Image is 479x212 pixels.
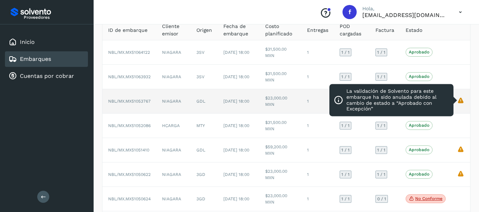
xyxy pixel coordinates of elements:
[301,187,334,211] td: 1
[223,172,249,177] span: [DATE] 18:00
[301,114,334,138] td: 1
[20,39,35,45] a: Inicio
[377,172,385,177] span: 1 / 1
[223,23,254,38] span: Fecha de embarque
[377,75,385,79] span: 1 / 1
[108,172,151,177] span: NBL/MX.MX51050622
[20,56,51,62] a: Embarques
[260,65,301,89] td: $31,500.00 MXN
[409,147,429,152] p: Aprobado
[307,27,328,34] span: Entregas
[191,40,218,65] td: 3SV
[301,40,334,65] td: 1
[5,68,88,84] div: Cuentas por cobrar
[24,15,85,20] p: Proveedores
[191,187,218,211] td: 3GD
[260,187,301,211] td: $23,000.00 MXN
[156,162,191,187] td: NIAGARA
[5,51,88,67] div: Embarques
[260,114,301,138] td: $31,500.00 MXN
[362,12,447,18] p: facturacion@hcarga.com
[260,138,301,162] td: $59,200.00 MXN
[375,27,394,34] span: Factura
[377,148,385,152] span: 1 / 1
[223,196,249,201] span: [DATE] 18:00
[196,27,212,34] span: Origen
[156,65,191,89] td: NIAGARA
[301,138,334,162] td: 1
[301,89,334,114] td: 1
[108,50,150,55] span: NBL/MX.MX51064122
[191,89,218,114] td: GDL
[346,88,449,112] p: La validación de Solvento para este embarque ha sido anulada debido al cambio de estado a “Aproba...
[223,148,249,153] span: [DATE] 18:00
[223,74,249,79] span: [DATE] 18:00
[260,40,301,65] td: $31,500.00 MXN
[191,65,218,89] td: 3SV
[362,6,447,12] p: Hola,
[341,172,350,177] span: 1 / 1
[156,114,191,138] td: HCARGA
[223,50,249,55] span: [DATE] 18:00
[156,187,191,211] td: NIAGARA
[301,162,334,187] td: 1
[341,197,350,201] span: 1 / 1
[377,197,386,201] span: 0 / 1
[409,172,429,177] p: Aprobado
[108,148,149,153] span: NBL/MX.MX51051410
[301,65,334,89] td: 1
[108,196,151,201] span: NBL/MX.MX51050624
[108,99,151,104] span: NBL/MX.MX51053767
[265,23,296,38] span: Costo planificado
[415,196,442,201] p: No conforme
[156,89,191,114] td: NIAGARA
[341,50,350,55] span: 1 / 1
[340,23,364,38] span: POD cargadas
[191,114,218,138] td: MTY
[406,27,422,34] span: Estado
[108,27,147,34] span: ID de embarque
[223,99,249,104] span: [DATE] 18:00
[156,138,191,162] td: NIAGARA
[341,124,350,128] span: 1 / 1
[409,123,429,128] p: Aprobado
[191,138,218,162] td: GDL
[377,50,385,55] span: 1 / 1
[260,89,301,114] td: $23,000.00 MXN
[341,75,350,79] span: 1 / 1
[162,23,185,38] span: Cliente emisor
[108,123,151,128] span: NBL/MX.MX51052086
[108,74,151,79] span: NBL/MX.MX51063932
[409,74,429,79] p: Aprobado
[20,73,74,79] a: Cuentas por cobrar
[377,124,385,128] span: 1 / 1
[5,34,88,50] div: Inicio
[156,40,191,65] td: NIAGARA
[341,148,350,152] span: 1 / 1
[191,162,218,187] td: 3GD
[260,162,301,187] td: $23,000.00 MXN
[409,50,429,55] p: Aprobado
[223,123,249,128] span: [DATE] 18:00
